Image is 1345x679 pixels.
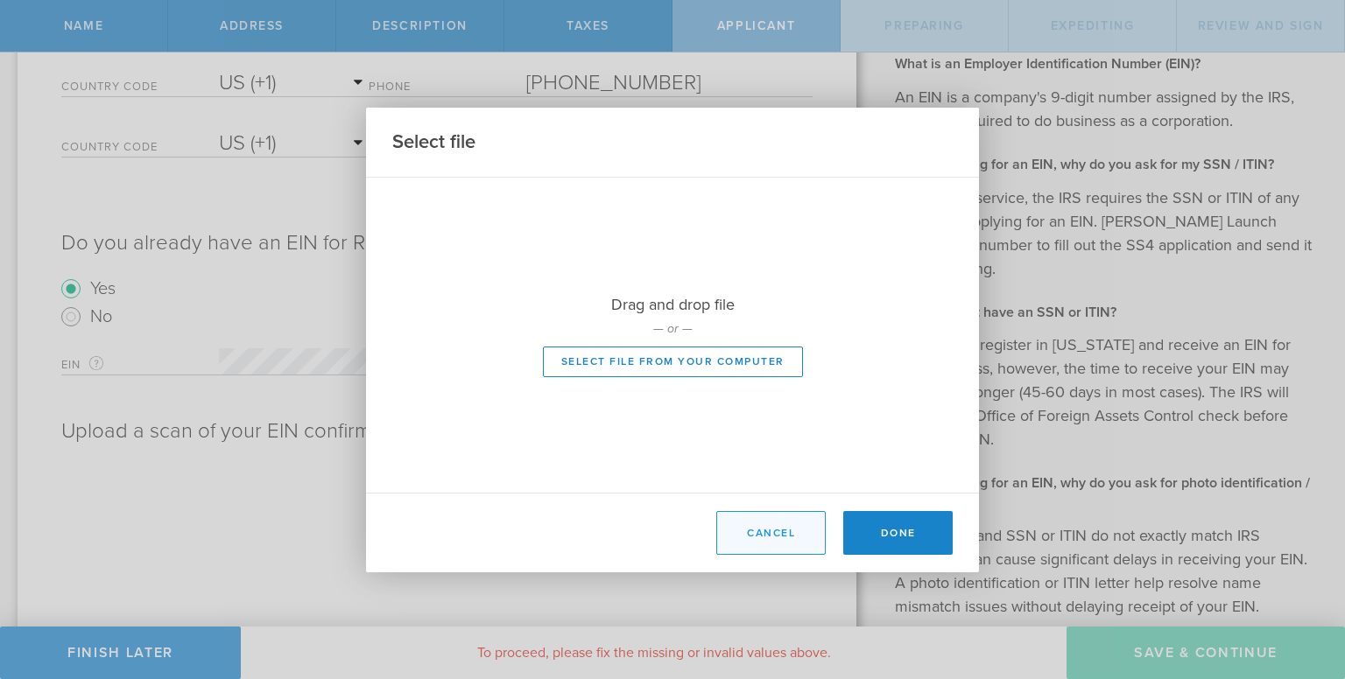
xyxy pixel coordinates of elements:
button: Done [843,511,953,555]
iframe: Chat Widget [1257,542,1345,626]
button: Select file from your computer [543,346,803,377]
em: — or — [653,321,693,336]
h2: Select file [392,129,475,155]
p: Drag and drop file [366,293,979,316]
button: Cancel [716,511,826,555]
